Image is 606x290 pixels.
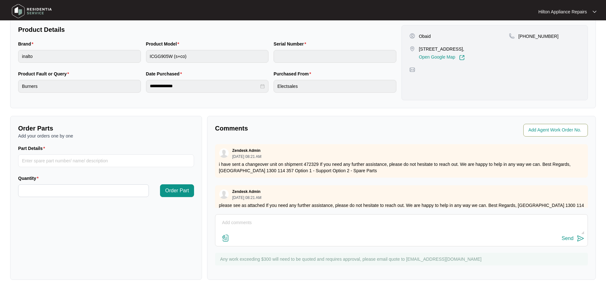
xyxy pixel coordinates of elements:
[18,185,149,197] input: Quantity
[18,25,396,34] p: Product Details
[593,10,596,13] img: dropdown arrow
[562,234,584,243] button: Send
[18,50,141,63] input: Brand
[146,41,182,47] label: Product Model
[150,83,259,89] input: Date Purchased
[220,256,585,262] p: Any work exceeding $300 will need to be quoted and requires approval, please email quote to [EMAI...
[215,124,397,133] p: Comments
[419,46,465,52] p: [STREET_ADDRESS],
[519,33,559,39] p: [PHONE_NUMBER]
[146,50,269,63] input: Product Model
[409,67,415,73] img: map-pin
[10,2,54,21] img: residentia service logo
[409,33,415,39] img: user-pin
[409,46,415,52] img: map-pin
[232,148,261,153] p: Zendesk Admin
[232,189,261,194] p: Zendesk Admin
[18,145,48,152] label: Part Details
[274,71,314,77] label: Purchased From
[18,80,141,93] input: Product Fault or Query
[222,234,229,242] img: file-attachment-doc.svg
[274,41,309,47] label: Serial Number
[219,161,584,174] p: i have sent a changeover unit on shipment 472329 If you need any further assistance, please do no...
[562,236,574,241] div: Send
[18,124,194,133] p: Order Parts
[577,235,584,242] img: send-icon.svg
[232,196,261,200] p: [DATE] 08:21 AM
[18,175,41,181] label: Quantity
[274,80,396,93] input: Purchased From
[18,41,36,47] label: Brand
[219,189,229,199] img: user.svg
[219,148,229,158] img: user.svg
[419,55,465,60] a: Open Google Map
[528,126,584,134] input: Add Agent Work Order No.
[18,154,194,167] input: Part Details
[274,50,396,63] input: Serial Number
[165,187,189,195] span: Order Part
[538,9,587,15] p: Hilton Appliance Repairs
[459,55,465,60] img: Link-External
[219,202,584,215] p: please see as attached If you need any further assistance, please do not hesitate to reach out. W...
[232,155,261,159] p: [DATE] 08:21 AM
[18,71,72,77] label: Product Fault or Query
[146,71,185,77] label: Date Purchased
[419,33,431,39] p: Obaid
[18,133,194,139] p: Add your orders one by one
[509,33,515,39] img: map-pin
[160,184,194,197] button: Order Part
